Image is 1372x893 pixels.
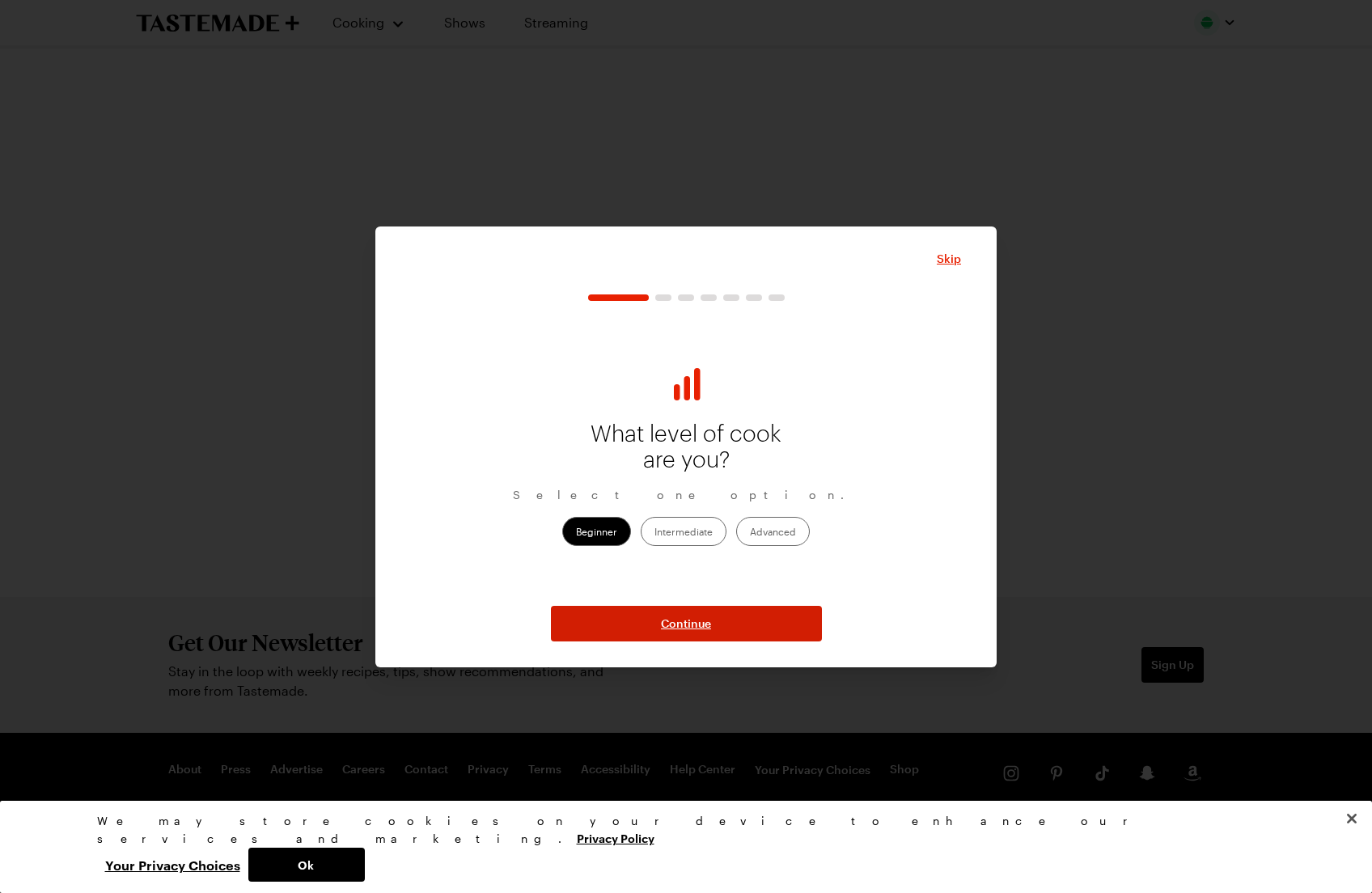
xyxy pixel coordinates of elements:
button: Ok [248,848,365,882]
a: More information about your privacy, opens in a new tab [577,830,654,845]
button: Close [937,251,961,267]
div: Privacy [97,812,1262,882]
label: Beginner [562,517,631,546]
label: Advanced [736,517,810,546]
button: Close [1334,801,1370,836]
p: Select one option. [513,486,859,504]
span: Skip [937,251,961,267]
p: What level of cook are you? [582,421,790,473]
button: NextStepButton [551,606,822,641]
div: We may store cookies on your device to enhance our services and marketing. [97,812,1262,848]
label: Intermediate [641,517,726,546]
button: Your Privacy Choices [97,848,248,882]
span: Continue [661,616,711,632]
